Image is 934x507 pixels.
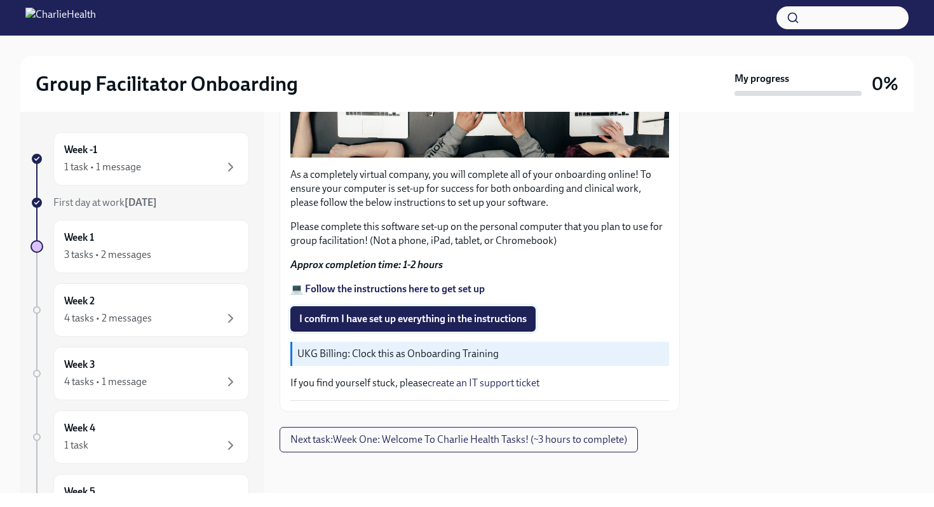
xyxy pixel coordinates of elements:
[36,71,298,97] h2: Group Facilitator Onboarding
[64,160,141,174] div: 1 task • 1 message
[64,485,95,499] h6: Week 5
[53,196,157,208] span: First day at work
[30,410,249,464] a: Week 41 task
[30,196,249,210] a: First day at work[DATE]
[280,427,638,452] button: Next task:Week One: Welcome To Charlie Health Tasks! (~3 hours to complete)
[64,248,151,262] div: 3 tasks • 2 messages
[64,143,97,157] h6: Week -1
[290,168,669,210] p: As a completely virtual company, you will complete all of your onboarding online! To ensure your ...
[290,220,669,248] p: Please complete this software set-up on the personal computer that you plan to use for group faci...
[64,231,94,245] h6: Week 1
[428,377,539,389] a: create an IT support ticket
[30,283,249,337] a: Week 24 tasks • 2 messages
[64,421,95,435] h6: Week 4
[64,438,88,452] div: 1 task
[290,433,627,446] span: Next task : Week One: Welcome To Charlie Health Tasks! (~3 hours to complete)
[290,259,443,271] strong: Approx completion time: 1-2 hours
[30,347,249,400] a: Week 34 tasks • 1 message
[299,313,527,325] span: I confirm I have set up everything in the instructions
[25,8,96,28] img: CharlieHealth
[64,311,152,325] div: 4 tasks • 2 messages
[297,347,664,361] p: UKG Billing: Clock this as Onboarding Training
[125,196,157,208] strong: [DATE]
[290,306,536,332] button: I confirm I have set up everything in the instructions
[30,220,249,273] a: Week 13 tasks • 2 messages
[872,72,898,95] h3: 0%
[290,376,669,390] p: If you find yourself stuck, please
[64,358,95,372] h6: Week 3
[734,72,789,86] strong: My progress
[290,283,485,295] a: 💻 Follow the instructions here to get set up
[64,294,95,308] h6: Week 2
[30,132,249,186] a: Week -11 task • 1 message
[64,375,147,389] div: 4 tasks • 1 message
